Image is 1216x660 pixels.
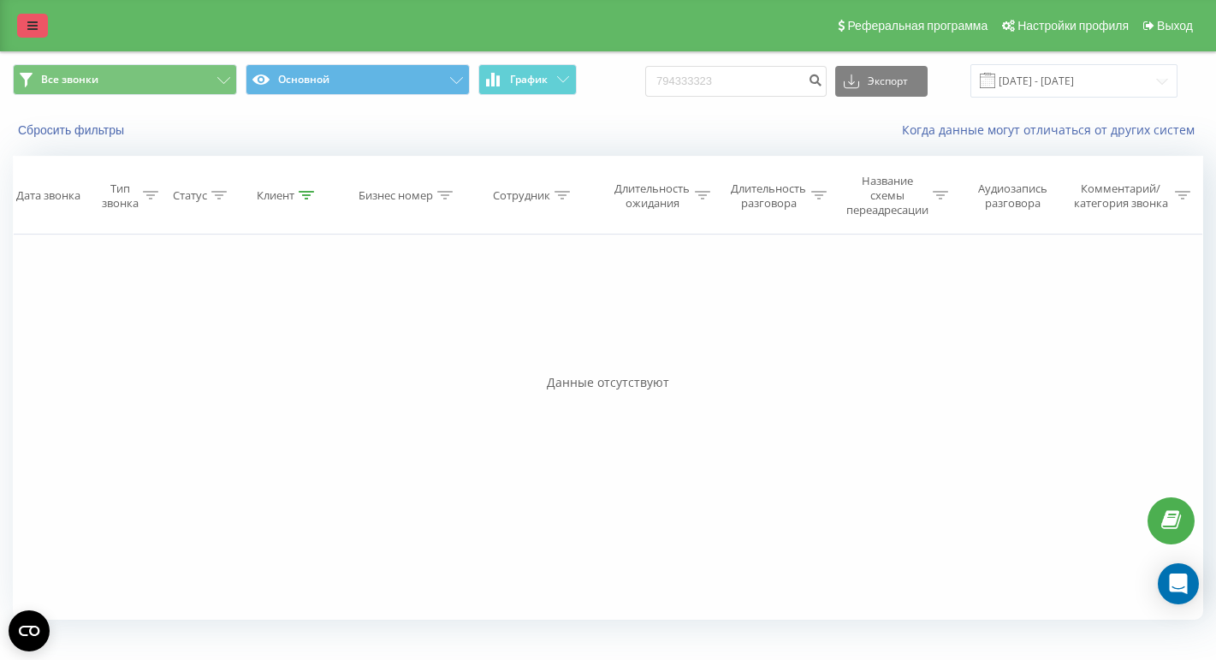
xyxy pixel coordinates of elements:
button: Основной [246,64,470,95]
span: График [510,74,548,86]
div: Сотрудник [493,188,550,203]
div: Данные отсутствуют [13,374,1203,391]
div: Дата звонка [16,188,80,203]
div: Аудиозапись разговора [967,181,1059,211]
span: Все звонки [41,73,98,86]
button: Экспорт [835,66,928,97]
div: Клиент [257,188,294,203]
div: Длительность ожидания [614,181,691,211]
div: Длительность разговора [730,181,807,211]
span: Выход [1157,19,1193,33]
div: Статус [173,188,207,203]
button: График [478,64,577,95]
div: Тип звонка [102,181,139,211]
a: Когда данные могут отличаться от других систем [902,122,1203,138]
button: Сбросить фильтры [13,122,133,138]
div: Бизнес номер [359,188,433,203]
button: Все звонки [13,64,237,95]
button: Open CMP widget [9,610,50,651]
div: Open Intercom Messenger [1158,563,1199,604]
div: Название схемы переадресации [846,174,928,217]
span: Реферальная программа [847,19,988,33]
span: Настройки профиля [1017,19,1129,33]
input: Поиск по номеру [645,66,827,97]
div: Комментарий/категория звонка [1071,181,1171,211]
